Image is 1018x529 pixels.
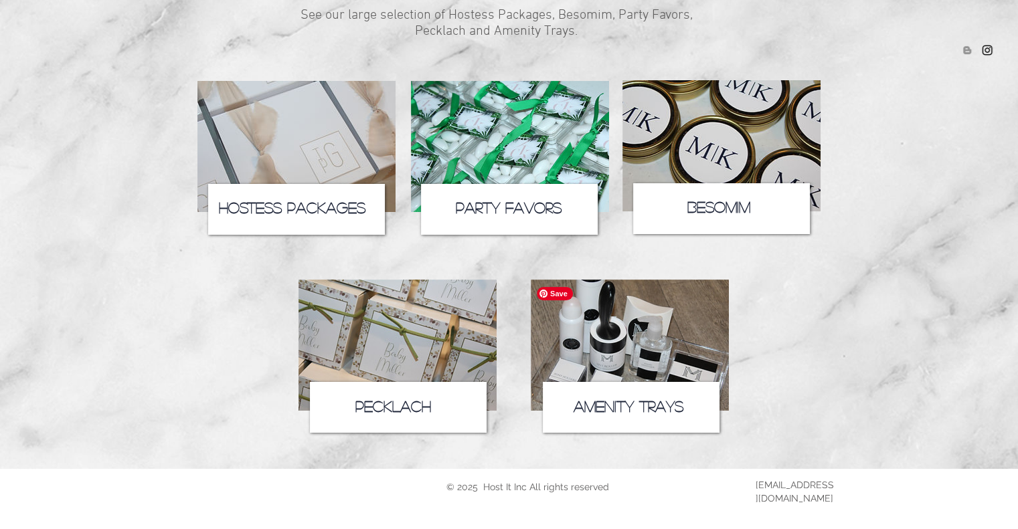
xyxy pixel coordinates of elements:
span: See our large selection of Hostess Packages, Besomim, Party Favors, Pecklach and Amenity Trays. [301,7,693,39]
a: Hostess Packages [219,200,365,215]
img: IMG_3288_edited.jpg [531,280,729,411]
img: IMG_1662 (2).jpg [411,81,609,212]
a: Besomim [687,199,750,214]
img: IMG_4749.JPG [622,80,821,211]
a: Amenity Trays [574,399,683,413]
a: [EMAIL_ADDRESS][DOMAIN_NAME] [756,480,834,504]
img: IMG_7991.JPG [299,280,497,411]
a: Party Favors [456,200,562,215]
span: Save [537,287,573,300]
img: Hostitny [981,43,994,57]
img: IMG_2054.JPG [197,81,396,212]
ul: Social Bar [960,43,994,57]
span: © 2025 Host It Inc All rights reserved [446,482,609,492]
a: Pecklach [355,399,431,413]
img: Blogger [960,43,974,57]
